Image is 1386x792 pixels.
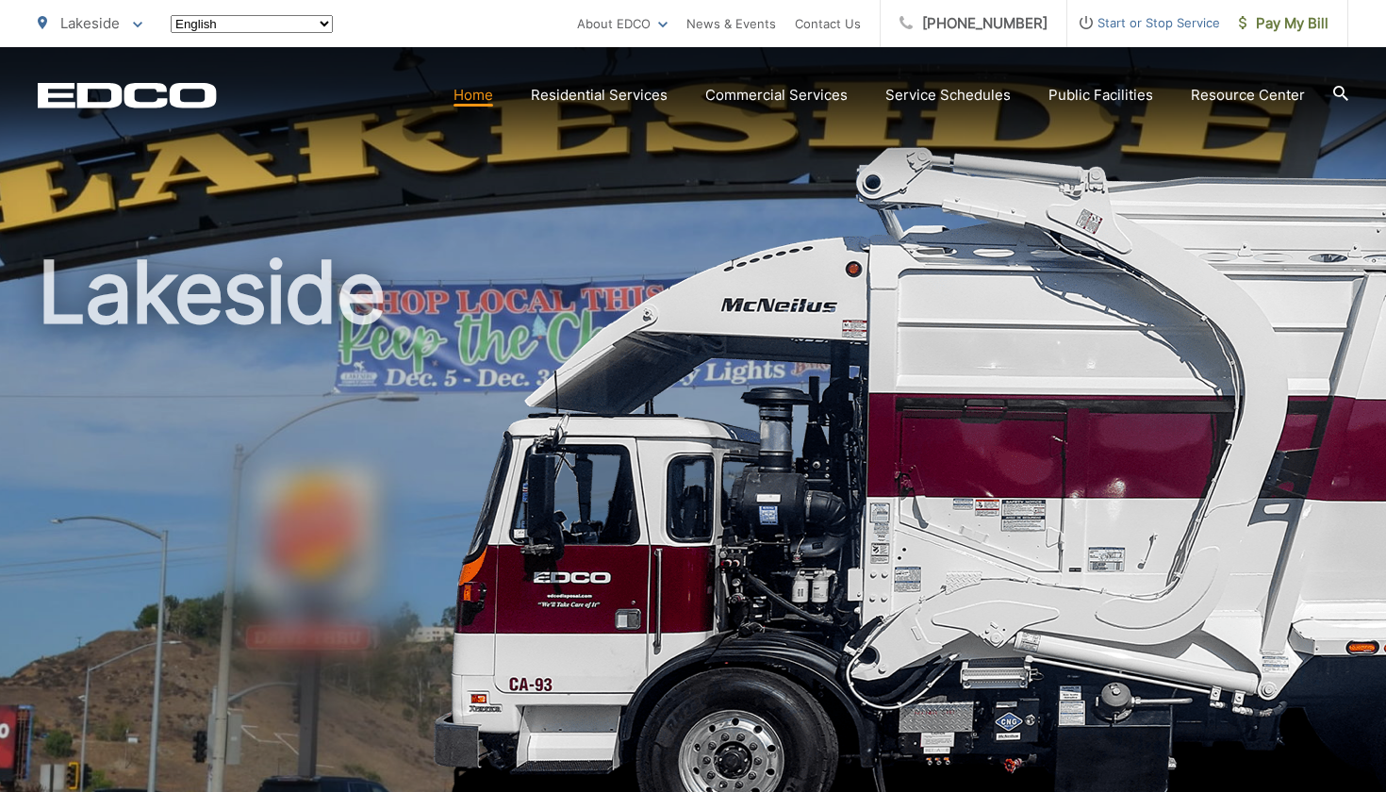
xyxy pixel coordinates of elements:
a: Commercial Services [705,84,848,107]
a: EDCD logo. Return to the homepage. [38,82,217,108]
a: About EDCO [577,12,668,35]
span: Lakeside [60,14,120,32]
a: Resource Center [1191,84,1305,107]
a: Contact Us [795,12,861,35]
select: Select a language [171,15,333,33]
a: Service Schedules [885,84,1011,107]
a: Residential Services [531,84,668,107]
span: Pay My Bill [1239,12,1328,35]
a: Public Facilities [1048,84,1153,107]
a: Home [454,84,493,107]
a: News & Events [686,12,776,35]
